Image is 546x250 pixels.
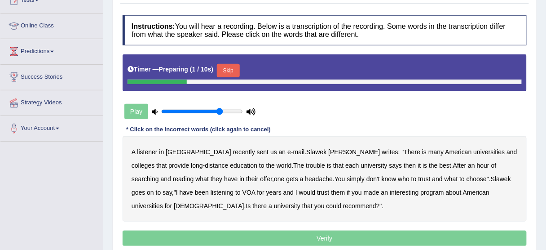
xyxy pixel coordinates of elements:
b: it [418,162,421,169]
b: and [507,148,517,156]
b: listening [211,189,233,196]
b: them [331,189,345,196]
h4: You will hear a recording. Below is a transcription of the recording. Some words in the transcrip... [123,15,527,45]
b: provide [169,162,189,169]
b: each [345,162,359,169]
b: the [429,162,437,169]
b: if [347,189,350,196]
b: Preparing [159,66,188,73]
b: university [361,162,387,169]
b: in [159,148,164,156]
b: Instructions: [132,22,175,30]
b: is [423,162,427,169]
b: offer [260,175,272,183]
b: You [335,175,345,183]
b: long [191,162,203,169]
b: that [302,202,313,210]
b: for [257,189,264,196]
a: Predictions [0,39,103,62]
h5: Timer — [128,66,213,73]
b: could [326,202,341,210]
b: is [422,148,427,156]
b: 1 / 10s [192,66,211,73]
b: recommend [343,202,376,210]
b: The [293,162,304,169]
b: reading [173,175,194,183]
b: an [468,162,476,169]
b: I [295,189,297,196]
b: years [266,189,282,196]
b: After [453,162,467,169]
b: have [180,189,193,196]
b: colleges [132,162,154,169]
b: program [421,189,444,196]
b: Slawek [306,148,326,156]
b: know [382,175,396,183]
b: simply [347,175,365,183]
b: there [252,202,267,210]
b: writes [382,148,398,156]
b: VOA [242,189,255,196]
b: don't [366,175,380,183]
b: say [163,189,172,196]
b: they [211,175,222,183]
b: distance [205,162,228,169]
b: to [156,189,161,196]
b: [PERSON_NAME] [328,148,380,156]
b: and [432,175,443,183]
b: a [269,202,272,210]
b: best [440,162,451,169]
b: American [463,189,489,196]
b: Slawek [491,175,511,183]
b: ( [190,66,192,73]
b: you [314,202,325,210]
b: that [333,162,343,169]
b: American [445,148,472,156]
b: you [352,189,362,196]
b: to [259,162,264,169]
b: There [404,148,421,156]
b: to [460,175,465,183]
b: A [132,148,136,156]
b: interesting [390,189,419,196]
b: many [428,148,444,156]
b: trouble [306,162,325,169]
b: an [381,189,388,196]
b: one [274,175,284,183]
a: Your Account [0,116,103,138]
b: says [389,162,402,169]
b: been [195,189,209,196]
b: and [283,189,294,196]
b: world [277,162,291,169]
div: - . : " - . . , . ". ," . ?". [123,136,527,222]
b: gets [286,175,298,183]
a: Success Stories [0,65,103,87]
b: about [446,189,462,196]
b: who [398,175,410,183]
b: their [246,175,258,183]
b: to [411,175,417,183]
b: universities [474,148,505,156]
b: I [176,189,178,196]
b: to [235,189,241,196]
b: hour [477,162,489,169]
b: in [240,175,245,183]
a: Strategy Videos [0,90,103,113]
b: what [445,175,458,183]
b: listener [137,148,157,156]
b: of [491,162,497,169]
b: trust [317,189,329,196]
b: e [287,148,291,156]
b: Is [246,202,251,210]
b: on [147,189,154,196]
b: searching [132,175,159,183]
b: trust [418,175,431,183]
b: made [364,189,379,196]
button: Skip [217,64,239,77]
b: mail [293,148,305,156]
b: recently [233,148,255,156]
b: what [195,175,209,183]
b: choose [467,175,487,183]
b: university [274,202,300,210]
b: goes [132,189,145,196]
